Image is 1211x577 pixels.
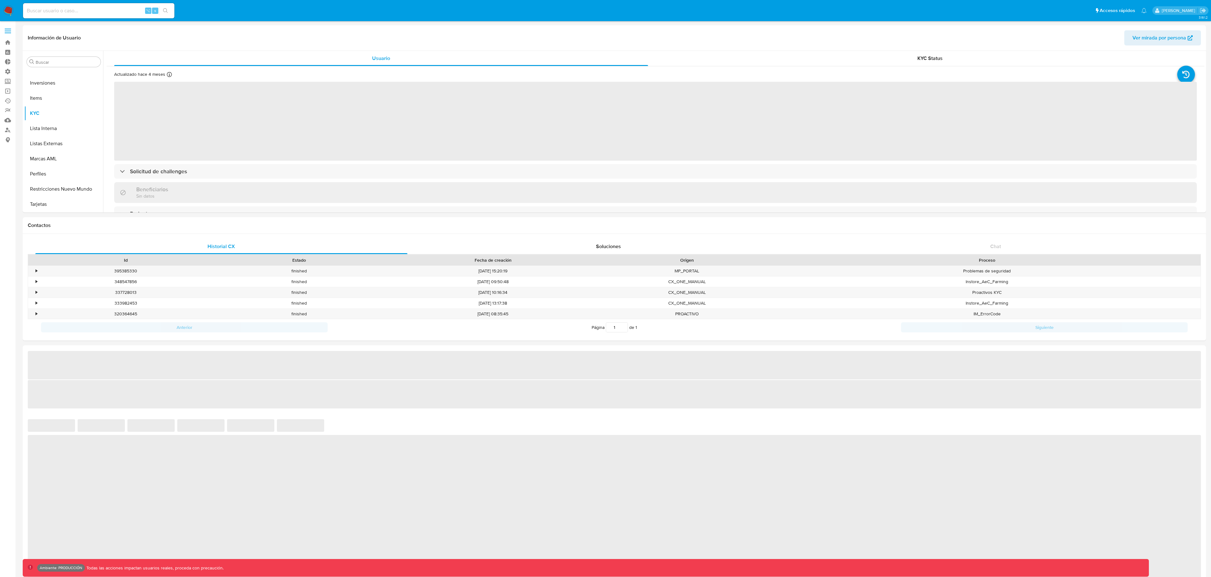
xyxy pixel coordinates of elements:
[24,106,103,121] button: KYC
[901,322,1188,332] button: Siguiente
[217,257,382,263] div: Estado
[386,277,600,287] div: [DATE] 09:50:48
[29,59,34,64] button: Buscar
[277,419,324,432] span: ‌
[36,311,37,317] div: •
[41,322,328,332] button: Anterior
[390,257,596,263] div: Fecha de creación
[774,287,1201,298] div: Proactivos KYC
[778,257,1196,263] div: Proceso
[917,55,943,62] span: KYC Status
[39,277,213,287] div: 348547856
[23,7,174,15] input: Buscar usuario o caso...
[36,268,37,274] div: •
[1162,8,1197,14] p: leandrojossue.ramirez@mercadolibre.com.co
[386,309,600,319] div: [DATE] 08:35:45
[774,309,1201,319] div: IM_ErrorCode
[600,298,774,308] div: CX_ONE_MANUAL
[372,55,390,62] span: Usuario
[114,82,1197,161] span: ‌
[36,59,98,65] input: Buscar
[114,206,1197,221] div: Parientes
[600,287,774,298] div: CX_ONE_MANUAL
[1200,7,1206,14] a: Salir
[146,8,150,14] span: ⌥
[213,298,386,308] div: finished
[154,8,156,14] span: s
[24,91,103,106] button: Items
[130,168,187,175] h3: Solicitud de challenges
[213,266,386,276] div: finished
[177,419,225,432] span: ‌
[28,351,1201,379] span: ‌
[40,567,82,569] p: Ambiente: PRODUCCIÓN
[24,136,103,151] button: Listas Externas
[1132,30,1186,45] span: Ver mirada por persona
[386,298,600,308] div: [DATE] 13:17:38
[24,181,103,197] button: Restricciones Nuevo Mundo
[39,309,213,319] div: 320364645
[39,266,213,276] div: 395385330
[136,186,168,193] h3: Beneficiarios
[1100,7,1135,14] span: Accesos rápidos
[36,279,37,285] div: •
[213,287,386,298] div: finished
[78,419,125,432] span: ‌
[24,197,103,212] button: Tarjetas
[159,6,172,15] button: search-icon
[208,243,235,250] span: Historial CX
[227,419,274,432] span: ‌
[36,289,37,295] div: •
[774,298,1201,308] div: Instore_AeC_Farming
[114,71,165,77] p: Actualizado hace 4 meses
[605,257,769,263] div: Origen
[28,222,1201,229] h1: Contactos
[213,309,386,319] div: finished
[600,309,774,319] div: PROACTIVO
[24,121,103,136] button: Lista Interna
[36,300,37,306] div: •
[39,287,213,298] div: 337728013
[39,298,213,308] div: 333982453
[28,35,81,41] h1: Información de Usuario
[600,266,774,276] div: MP_PORTAL
[114,182,1197,203] div: BeneficiariosSin datos
[44,257,208,263] div: Id
[28,380,1201,408] span: ‌
[114,164,1197,179] div: Solicitud de challenges
[28,419,75,432] span: ‌
[990,243,1001,250] span: Chat
[774,266,1201,276] div: Problemas de seguridad
[635,324,637,330] span: 1
[1124,30,1201,45] button: Ver mirada por persona
[24,166,103,181] button: Perfiles
[127,419,175,432] span: ‌
[386,287,600,298] div: [DATE] 10:16:34
[600,277,774,287] div: CX_ONE_MANUAL
[24,151,103,166] button: Marcas AML
[386,266,600,276] div: [DATE] 15:20:19
[213,277,386,287] div: finished
[774,277,1201,287] div: Instore_AeC_Farming
[85,565,224,571] p: Todas las acciones impactan usuarios reales, proceda con precaución.
[592,322,637,332] span: Página de
[1141,8,1147,13] a: Notificaciones
[24,75,103,91] button: Inversiones
[136,193,168,199] p: Sin datos
[130,210,153,217] h3: Parientes
[596,243,621,250] span: Soluciones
